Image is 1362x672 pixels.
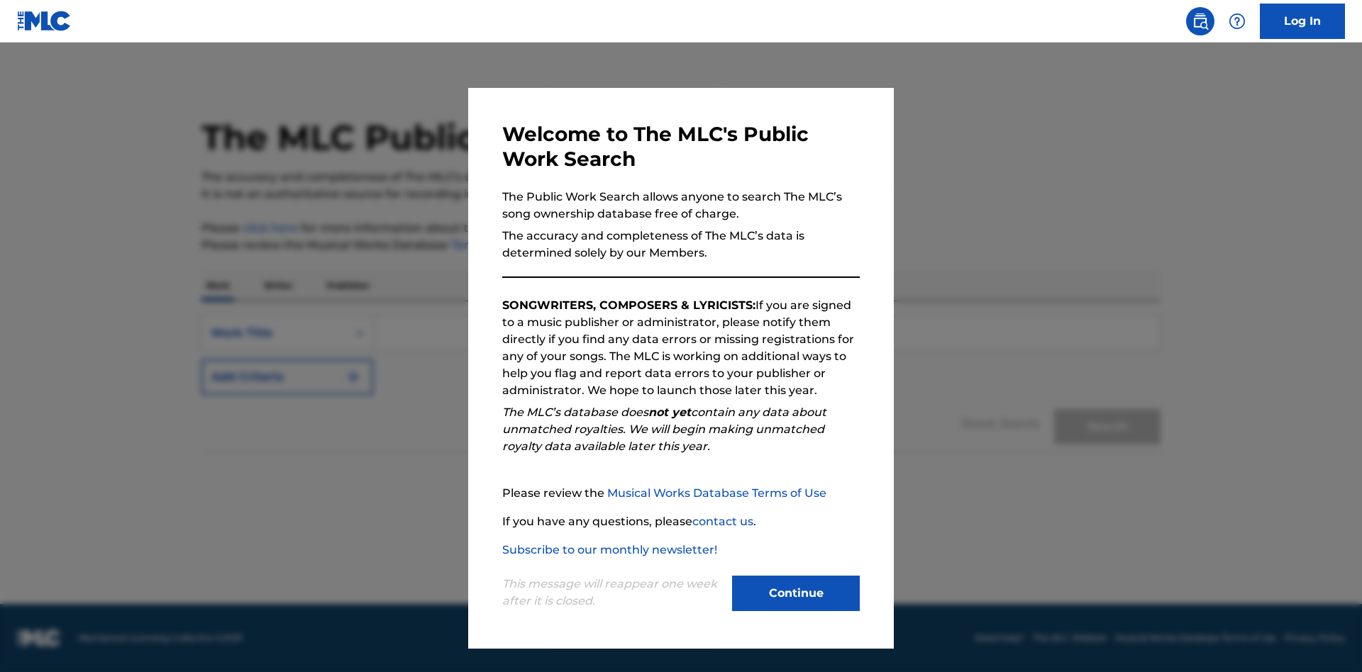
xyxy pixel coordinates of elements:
a: Public Search [1186,7,1214,35]
a: Subscribe to our monthly newsletter! [502,543,717,556]
p: The accuracy and completeness of The MLC’s data is determined solely by our Members. [502,228,860,262]
strong: not yet [648,405,691,419]
img: MLC Logo [17,11,72,31]
p: This message will reappear one week after it is closed. [502,576,724,610]
div: Help [1223,7,1251,35]
a: Log In [1260,4,1345,39]
p: If you have any questions, please . [502,513,860,530]
a: contact us [692,515,753,528]
p: The Public Work Search allows anyone to search The MLC’s song ownership database free of charge. [502,189,860,223]
img: search [1192,13,1209,30]
p: Please review the [502,485,860,502]
button: Continue [732,576,860,611]
img: help [1229,13,1246,30]
strong: SONGWRITERS, COMPOSERS & LYRICISTS: [502,298,755,312]
em: The MLC’s database does contain any data about unmatched royalties. We will begin making unmatche... [502,405,826,453]
h3: Welcome to The MLC's Public Work Search [502,122,860,172]
p: If you are signed to a music publisher or administrator, please notify them directly if you find ... [502,297,860,399]
a: Musical Works Database Terms of Use [607,486,826,500]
